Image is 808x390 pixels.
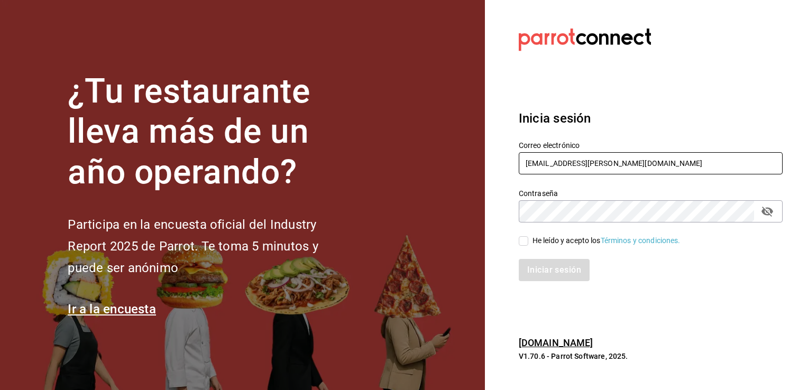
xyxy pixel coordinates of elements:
[68,302,156,317] a: Ir a la encuesta
[532,235,681,246] div: He leído y acepto los
[519,351,783,361] p: V1.70.6 - Parrot Software, 2025.
[519,189,783,197] label: Contraseña
[68,214,353,278] h2: Participa en la encuesta oficial del Industry Report 2025 de Parrot. Te toma 5 minutos y puede se...
[601,236,681,245] a: Términos y condiciones.
[519,109,783,128] h3: Inicia sesión
[68,71,353,193] h1: ¿Tu restaurante lleva más de un año operando?
[519,141,783,148] label: Correo electrónico
[519,152,783,174] input: Ingresa tu correo electrónico
[758,202,776,220] button: passwordField
[519,337,593,348] a: [DOMAIN_NAME]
